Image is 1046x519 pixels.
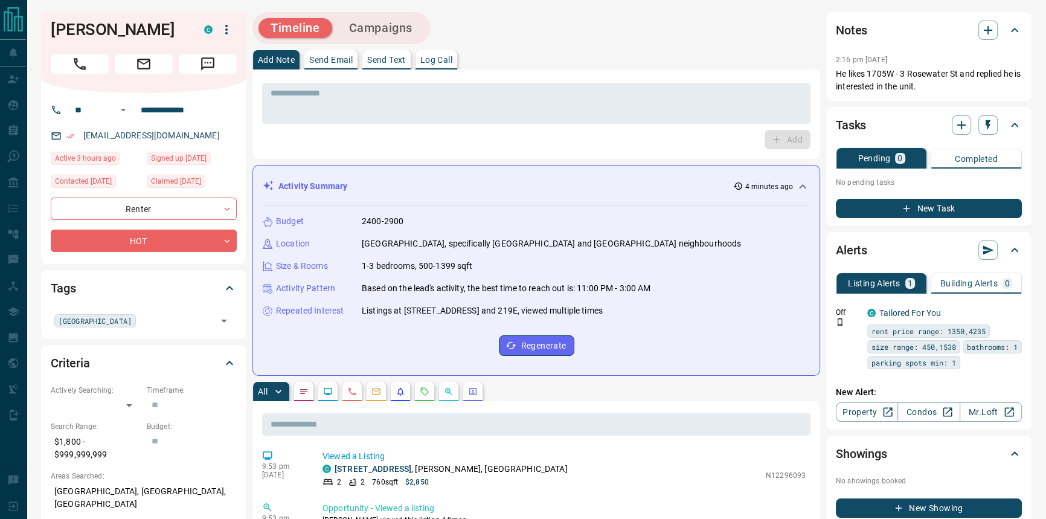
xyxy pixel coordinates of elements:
[147,421,237,432] p: Budget:
[51,482,237,514] p: [GEOGRAPHIC_DATA], [GEOGRAPHIC_DATA], [GEOGRAPHIC_DATA]
[396,387,405,396] svg: Listing Alerts
[499,335,574,356] button: Regenerate
[55,175,112,187] span: Contacted [DATE]
[216,312,233,329] button: Open
[51,198,237,220] div: Renter
[908,279,913,288] p: 1
[83,131,220,140] a: [EMAIL_ADDRESS][DOMAIN_NAME]
[362,305,603,317] p: Listings at [STREET_ADDRESS] and 219E, viewed multiple times
[836,444,887,463] h2: Showings
[263,175,810,198] div: Activity Summary4 minutes ago
[867,309,876,317] div: condos.ca
[362,282,650,295] p: Based on the lead's activity, the best time to reach out is: 11:00 PM - 3:00 AM
[836,199,1022,218] button: New Task
[871,341,956,353] span: size range: 450,1538
[51,279,75,298] h2: Tags
[836,498,1022,518] button: New Showing
[836,111,1022,140] div: Tasks
[51,385,141,396] p: Actively Searching:
[871,356,956,369] span: parking spots min: 1
[420,56,452,64] p: Log Call
[278,180,347,193] p: Activity Summary
[276,305,344,317] p: Repeated Interest
[151,175,201,187] span: Claimed [DATE]
[262,462,304,471] p: 9:53 pm
[51,230,237,252] div: HOT
[362,237,741,250] p: [GEOGRAPHIC_DATA], specifically [GEOGRAPHIC_DATA] and [GEOGRAPHIC_DATA] neighbourhoods
[955,155,998,163] p: Completed
[309,56,353,64] p: Send Email
[335,464,411,474] a: [STREET_ADDRESS]
[115,54,173,74] span: Email
[967,341,1018,353] span: bathrooms: 1
[322,450,806,463] p: Viewed a Listing
[51,152,141,169] div: Sat Aug 16 2025
[361,477,365,488] p: 2
[836,318,844,326] svg: Push Notification Only
[262,471,304,479] p: [DATE]
[51,353,90,373] h2: Criteria
[372,477,398,488] p: 760 sqft
[51,421,141,432] p: Search Range:
[836,56,887,64] p: 2:16 pm [DATE]
[258,387,268,396] p: All
[871,325,986,337] span: rent price range: 1350,4235
[51,54,109,74] span: Call
[276,282,335,295] p: Activity Pattern
[362,260,473,272] p: 1-3 bedrooms, 500-1399 sqft
[276,260,328,272] p: Size & Rooms
[444,387,454,396] svg: Opportunities
[258,56,295,64] p: Add Note
[276,215,304,228] p: Budget
[337,18,425,38] button: Campaigns
[151,152,207,164] span: Signed up [DATE]
[897,402,960,422] a: Condos
[51,471,237,482] p: Areas Searched:
[836,236,1022,265] div: Alerts
[897,154,902,163] p: 0
[371,387,381,396] svg: Emails
[836,402,898,422] a: Property
[879,308,941,318] a: Tailored For You
[745,181,793,192] p: 4 minutes ago
[51,349,237,378] div: Criteria
[51,175,141,192] div: Fri Dec 27 2024
[858,154,890,163] p: Pending
[51,274,237,303] div: Tags
[337,477,341,488] p: 2
[836,386,1022,399] p: New Alert:
[299,387,309,396] svg: Notes
[55,152,116,164] span: Active 3 hours ago
[51,20,186,39] h1: [PERSON_NAME]
[116,103,130,117] button: Open
[367,56,406,64] p: Send Text
[347,387,357,396] svg: Calls
[276,237,310,250] p: Location
[960,402,1022,422] a: Mr.Loft
[258,18,332,38] button: Timeline
[335,463,568,475] p: , [PERSON_NAME], [GEOGRAPHIC_DATA]
[405,477,429,488] p: $2,850
[836,240,867,260] h2: Alerts
[204,25,213,34] div: condos.ca
[420,387,429,396] svg: Requests
[147,152,237,169] div: Sun Sep 08 2024
[179,54,237,74] span: Message
[322,502,806,515] p: Opportunity - Viewed a listing
[836,439,1022,468] div: Showings
[51,432,141,465] p: $1,800 - $999,999,999
[836,115,866,135] h2: Tasks
[323,387,333,396] svg: Lead Browsing Activity
[836,16,1022,45] div: Notes
[848,279,900,288] p: Listing Alerts
[322,465,331,473] div: condos.ca
[766,470,806,481] p: N12296093
[468,387,478,396] svg: Agent Actions
[836,173,1022,192] p: No pending tasks
[362,215,403,228] p: 2400-2900
[59,315,132,327] span: [GEOGRAPHIC_DATA]
[836,21,867,40] h2: Notes
[836,475,1022,486] p: No showings booked
[836,307,860,318] p: Off
[147,385,237,396] p: Timeframe:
